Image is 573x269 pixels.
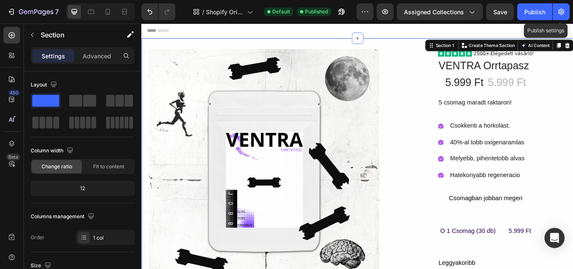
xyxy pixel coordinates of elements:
[359,133,447,145] div: 40%-al tobb oxigenaramlas
[3,3,63,20] button: 7
[42,163,72,170] span: Change ratio
[486,3,514,20] button: Save
[305,8,328,16] span: Published
[346,30,457,39] img: Alt image
[31,145,75,157] div: Column width
[141,24,573,269] iframe: Design area
[359,151,448,164] div: Melyebb, pihentetobb alvas
[42,52,65,60] p: Settings
[272,8,290,16] span: Default
[347,236,414,248] div: O 1 Csomag (30 db)
[353,59,399,79] div: 5.999 Ft
[403,59,449,79] div: 5.999 Ft
[517,3,552,20] button: Publish
[202,8,204,16] span: /
[346,86,457,99] div: 5 csomag maradt raktaron!
[93,234,133,242] div: 1 col
[341,22,366,29] div: Section 1
[32,183,133,194] div: 12
[83,52,111,60] p: Advanced
[55,7,59,17] p: 7
[427,236,455,248] div: 5.999 Ft
[493,8,507,16] span: Save
[346,39,457,60] h1: VENTRA Orrtapasz
[359,171,443,183] div: Hatekonyabb regeneracio
[31,234,44,241] div: Order
[440,21,477,31] button: AI Content
[397,3,483,20] button: Assigned Collections
[404,8,464,16] span: Assigned Collections
[31,211,96,222] div: Columns management
[41,30,109,40] p: Section
[544,228,565,248] div: Open Intercom Messenger
[359,113,431,126] div: Csokkenti a horkolast.
[6,154,20,160] div: Beta
[524,8,545,16] div: Publish
[141,3,175,20] div: Undo/Redo
[31,79,59,91] div: Layout
[381,22,435,29] p: Create Theme Section
[206,8,244,16] span: Shopify Original Collection Template
[346,198,457,211] div: Csomagban jobban megeri
[93,163,124,170] span: Fit to content
[8,89,20,96] div: 450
